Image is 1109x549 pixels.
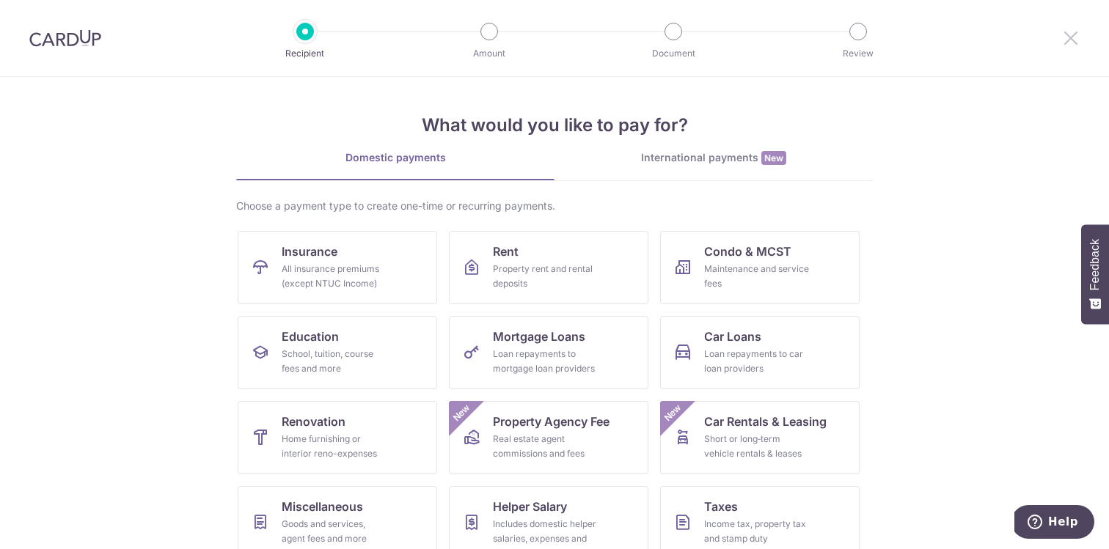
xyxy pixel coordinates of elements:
a: Car LoansLoan repayments to car loan providers [660,316,860,389]
a: Mortgage LoansLoan repayments to mortgage loan providers [449,316,648,389]
span: Taxes [704,498,738,515]
span: New [761,151,786,165]
div: Property rent and rental deposits [493,262,599,291]
span: Car Loans [704,328,761,345]
span: Car Rentals & Leasing [704,413,827,430]
iframe: Opens a widget where you can find more information [1014,505,1094,542]
img: CardUp [29,29,101,47]
div: School, tuition, course fees and more [282,347,387,376]
span: Mortgage Loans [493,328,585,345]
a: RenovationHome furnishing or interior reno-expenses [238,401,437,474]
div: Maintenance and service fees [704,262,810,291]
p: Document [619,46,728,61]
div: Real estate agent commissions and fees [493,432,599,461]
span: Condo & MCST [704,243,791,260]
div: All insurance premiums (except NTUC Income) [282,262,387,291]
span: Feedback [1088,239,1102,290]
span: Helper Salary [493,498,567,515]
a: Car Rentals & LeasingShort or long‑term vehicle rentals & leasesNew [660,401,860,474]
div: Income tax, property tax and stamp duty [704,517,810,546]
span: Renovation [282,413,345,430]
div: Loan repayments to car loan providers [704,347,810,376]
span: New [450,401,474,425]
span: New [661,401,685,425]
div: Short or long‑term vehicle rentals & leases [704,432,810,461]
a: Property Agency FeeReal estate agent commissions and feesNew [449,401,648,474]
a: RentProperty rent and rental deposits [449,231,648,304]
div: Domestic payments [236,150,554,165]
a: EducationSchool, tuition, course fees and more [238,316,437,389]
a: InsuranceAll insurance premiums (except NTUC Income) [238,231,437,304]
span: Education [282,328,339,345]
button: Feedback - Show survey [1081,224,1109,324]
span: Property Agency Fee [493,413,610,430]
span: Insurance [282,243,337,260]
p: Review [804,46,912,61]
span: Miscellaneous [282,498,363,515]
div: International payments [554,150,873,166]
div: Loan repayments to mortgage loan providers [493,347,599,376]
h4: What would you like to pay for? [236,112,873,139]
p: Amount [435,46,543,61]
div: Choose a payment type to create one-time or recurring payments. [236,199,873,213]
div: Goods and services, agent fees and more [282,517,387,546]
span: Rent [493,243,519,260]
a: Condo & MCSTMaintenance and service fees [660,231,860,304]
div: Home furnishing or interior reno-expenses [282,432,387,461]
p: Recipient [251,46,359,61]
